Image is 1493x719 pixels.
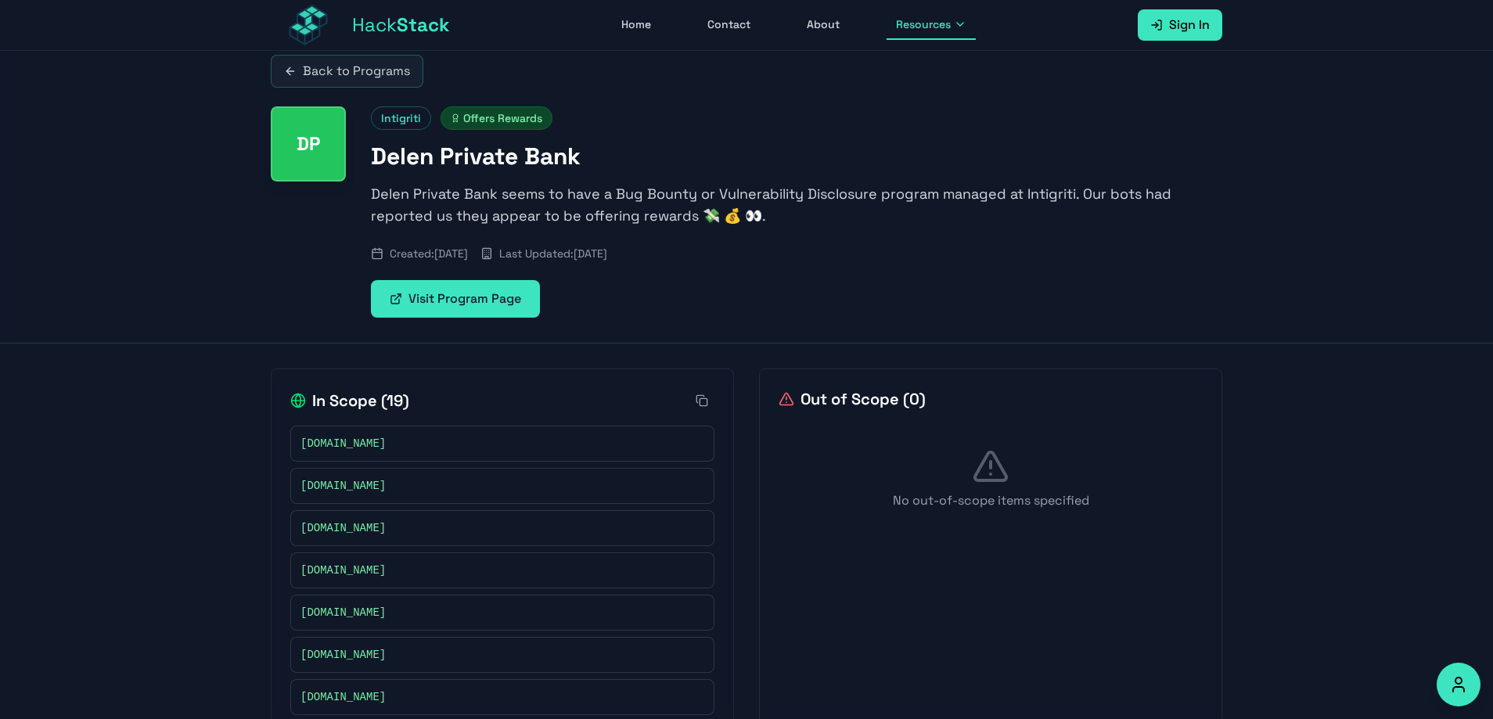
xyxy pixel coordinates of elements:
span: Sign In [1169,16,1210,34]
span: [DOMAIN_NAME] [300,647,386,663]
span: Last Updated: [DATE] [499,246,607,261]
span: [DOMAIN_NAME] [300,605,386,620]
a: About [797,10,849,40]
a: Home [612,10,660,40]
span: [DOMAIN_NAME] [300,478,386,494]
button: Copy all in-scope items [689,388,714,413]
span: [DOMAIN_NAME] [300,436,386,451]
span: Intigriti [371,106,431,130]
span: Stack [397,13,450,37]
span: Hack [352,13,450,38]
span: Created: [DATE] [390,246,468,261]
span: Offers Rewards [441,106,552,130]
h2: Out of Scope ( 0 ) [779,388,926,410]
span: [DOMAIN_NAME] [300,520,386,536]
span: [DOMAIN_NAME] [300,563,386,578]
span: [DOMAIN_NAME] [300,689,386,705]
p: Delen Private Bank seems to have a Bug Bounty or Vulnerability Disclosure program managed at Inti... [371,183,1222,227]
p: No out-of-scope items specified [779,491,1203,510]
a: Sign In [1138,9,1222,41]
button: Resources [887,10,976,40]
span: Resources [896,16,951,32]
a: Contact [698,10,760,40]
div: Delen Private Bank [271,106,346,182]
a: Visit Program Page [371,280,540,318]
a: Back to Programs [271,55,423,88]
h2: In Scope ( 19 ) [290,390,409,412]
button: Accessibility Options [1437,663,1480,706]
h1: Delen Private Bank [371,142,1222,171]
